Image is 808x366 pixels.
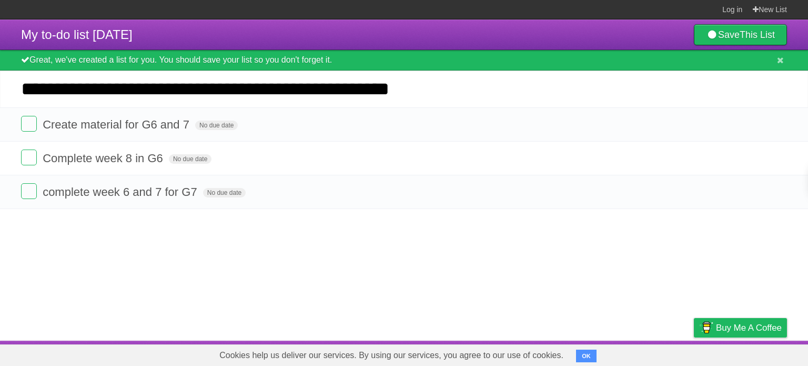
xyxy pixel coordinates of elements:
span: Create material for G6 and 7 [43,118,192,131]
span: Buy me a coffee [716,319,782,337]
span: complete week 6 and 7 for G7 [43,185,200,199]
span: Complete week 8 in G6 [43,152,166,165]
a: Privacy [680,343,708,363]
a: About [554,343,576,363]
b: This List [740,29,775,40]
label: Done [21,150,37,165]
a: Suggest a feature [721,343,787,363]
img: Buy me a coffee [699,319,713,337]
span: No due date [169,154,211,164]
span: No due date [203,188,246,197]
a: SaveThis List [694,24,787,45]
span: Cookies help us deliver our services. By using our services, you agree to our use of cookies. [209,345,574,366]
a: Buy me a coffee [694,318,787,338]
a: Developers [589,343,631,363]
span: No due date [195,121,238,130]
a: Terms [644,343,668,363]
label: Done [21,183,37,199]
button: OK [576,350,597,362]
span: My to-do list [DATE] [21,27,133,42]
label: Done [21,116,37,132]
